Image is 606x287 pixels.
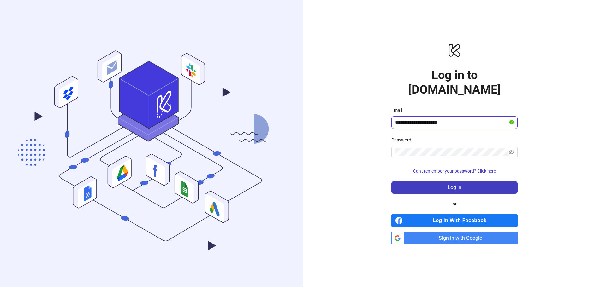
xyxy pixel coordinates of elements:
[395,148,508,156] input: Password
[391,68,518,97] h1: Log in to [DOMAIN_NAME]
[448,200,462,207] span: or
[509,150,514,155] span: eye-invisible
[413,169,496,174] span: Can't remember your password? Click here
[405,214,518,227] span: Log in With Facebook
[391,169,518,174] a: Can't remember your password? Click here
[395,119,508,126] input: Email
[391,136,415,143] label: Password
[391,214,518,227] a: Log in With Facebook
[391,232,518,244] a: Sign in with Google
[448,185,461,190] span: Log in
[391,107,406,114] label: Email
[391,181,518,194] button: Log in
[391,166,518,176] button: Can't remember your password? Click here
[407,232,518,244] span: Sign in with Google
